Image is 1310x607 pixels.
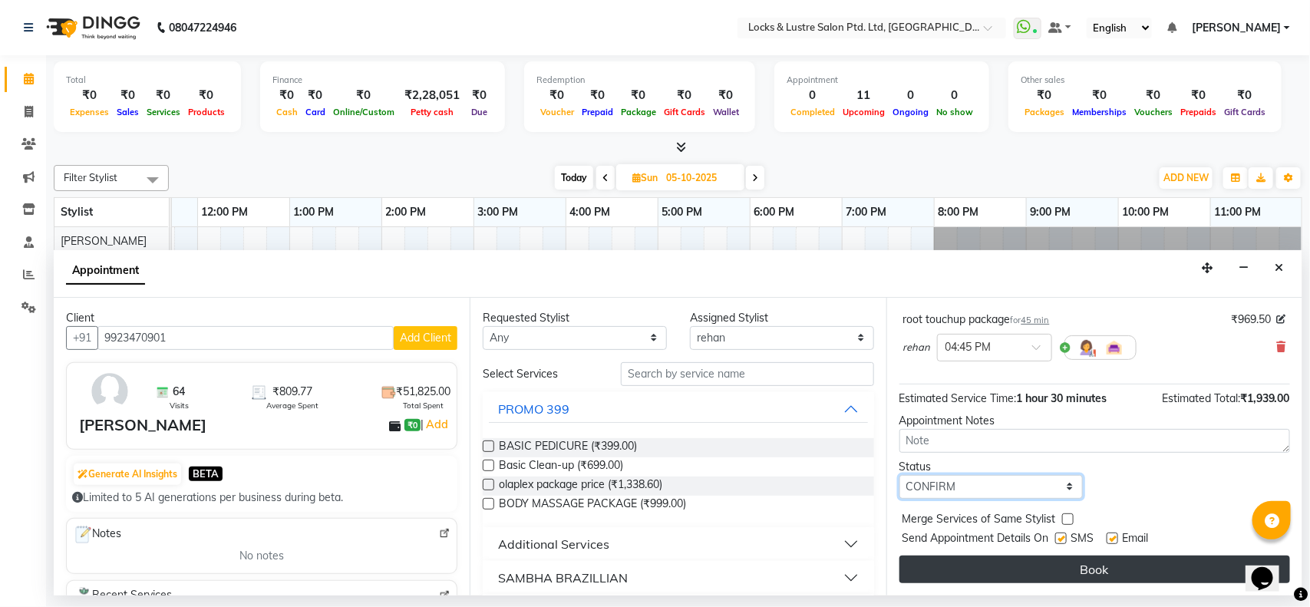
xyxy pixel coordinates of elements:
[87,369,132,414] img: avatar
[1176,107,1220,117] span: Prepaids
[272,107,302,117] span: Cash
[617,107,660,117] span: Package
[1220,87,1269,104] div: ₹0
[61,234,147,248] span: [PERSON_NAME]
[555,166,593,190] span: Today
[787,87,839,104] div: 0
[79,414,206,437] div: [PERSON_NAME]
[403,400,444,411] span: Total Spent
[1162,391,1240,405] span: Estimated Total:
[889,107,932,117] span: Ongoing
[421,415,450,434] span: |
[73,525,121,545] span: Notes
[899,391,1017,405] span: Estimated Service Time:
[66,107,113,117] span: Expenses
[404,419,421,431] span: ₹0
[382,201,431,223] a: 2:00 PM
[474,201,523,223] a: 3:00 PM
[899,413,1290,429] div: Appointment Notes
[398,87,466,104] div: ₹2,28,051
[329,87,398,104] div: ₹0
[489,530,867,558] button: Additional Services
[467,107,491,117] span: Due
[73,587,172,605] span: Recent Services
[899,556,1290,583] button: Book
[787,74,977,87] div: Appointment
[1130,107,1176,117] span: Vouchers
[1268,256,1290,280] button: Close
[751,201,799,223] a: 6:00 PM
[709,87,743,104] div: ₹0
[198,201,252,223] a: 12:00 PM
[1211,201,1265,223] a: 11:00 PM
[536,107,578,117] span: Voucher
[72,490,451,506] div: Limited to 5 AI generations per business during beta.
[66,310,457,326] div: Client
[629,172,662,183] span: Sun
[843,201,891,223] a: 7:00 PM
[272,87,302,104] div: ₹0
[839,107,889,117] span: Upcoming
[1027,201,1075,223] a: 9:00 PM
[621,362,874,386] input: Search by service name
[578,107,617,117] span: Prepaid
[899,459,1084,475] div: Status
[272,74,493,87] div: Finance
[169,6,236,49] b: 08047224946
[889,87,932,104] div: 0
[113,87,143,104] div: ₹0
[499,438,637,457] span: BASIC PEDICURE (₹399.00)
[173,384,185,400] span: 64
[302,107,329,117] span: Card
[97,326,394,350] input: Search by Name/Mobile/Email/Code
[1021,315,1050,325] span: 45 min
[64,171,117,183] span: Filter Stylist
[1192,20,1281,36] span: [PERSON_NAME]
[1123,530,1149,549] span: Email
[902,530,1049,549] span: Send Appointment Details On
[1130,87,1176,104] div: ₹0
[143,107,184,117] span: Services
[498,400,569,418] div: PROMO 399
[1220,107,1269,117] span: Gift Cards
[170,400,189,411] span: Visits
[690,310,874,326] div: Assigned Stylist
[239,548,284,564] span: No notes
[396,384,450,400] span: ₹51,825.00
[272,384,312,400] span: ₹809.77
[499,457,623,477] span: Basic Clean-up (₹699.00)
[839,87,889,104] div: 11
[1240,391,1290,405] span: ₹1,939.00
[39,6,144,49] img: logo
[1068,87,1130,104] div: ₹0
[66,257,145,285] span: Appointment
[400,331,451,345] span: Add Client
[903,312,1050,328] div: root touchup package
[1160,167,1213,189] button: ADD NEW
[483,310,667,326] div: Requested Stylist
[499,477,662,496] span: olaplex package price (₹1,338.60)
[489,395,867,423] button: PROMO 399
[1017,391,1107,405] span: 1 hour 30 minutes
[66,326,98,350] button: +91
[1021,74,1269,87] div: Other sales
[536,74,743,87] div: Redemption
[189,467,223,481] span: BETA
[1068,107,1130,117] span: Memberships
[407,107,457,117] span: Petty cash
[903,340,931,355] span: rehan
[536,87,578,104] div: ₹0
[1105,338,1124,357] img: Interior.png
[1163,172,1209,183] span: ADD NEW
[498,535,609,553] div: Additional Services
[489,564,867,592] button: SAMBHA BRAZILLIAN
[1231,312,1271,328] span: ₹969.50
[471,366,609,382] div: Select Services
[66,74,229,87] div: Total
[1071,530,1094,549] span: SMS
[1021,87,1068,104] div: ₹0
[1119,201,1173,223] a: 10:00 PM
[617,87,660,104] div: ₹0
[658,201,707,223] a: 5:00 PM
[143,87,184,104] div: ₹0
